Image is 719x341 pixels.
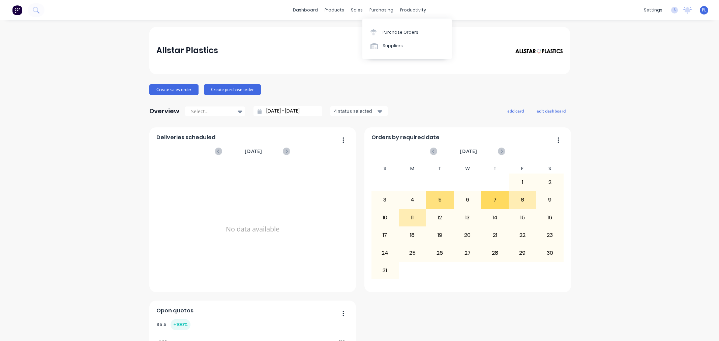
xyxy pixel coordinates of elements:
div: 17 [371,227,398,244]
div: 8 [509,191,536,208]
div: 24 [371,244,398,261]
div: 6 [454,191,481,208]
button: Create purchase order [204,84,261,95]
span: Open quotes [156,307,193,315]
div: F [509,164,536,174]
div: Allstar Plastics [156,44,218,57]
div: T [426,164,454,174]
a: dashboard [290,5,321,15]
div: products [321,5,348,15]
div: 22 [509,227,536,244]
div: settings [640,5,666,15]
div: 29 [509,244,536,261]
button: edit dashboard [532,106,570,115]
img: Factory [12,5,22,15]
div: S [371,164,399,174]
div: 25 [399,244,426,261]
div: 23 [536,227,563,244]
div: 19 [426,227,453,244]
div: 14 [481,209,508,226]
a: Suppliers [362,39,452,53]
img: Allstar Plastics [515,49,563,54]
div: 11 [399,209,426,226]
div: + 100 % [171,319,190,330]
div: 2 [536,174,563,191]
div: 21 [481,227,508,244]
span: Deliveries scheduled [156,133,215,142]
div: 13 [454,209,481,226]
div: 30 [536,244,563,261]
div: productivity [397,5,429,15]
span: [DATE] [245,148,262,155]
button: Create sales order [149,84,199,95]
div: No data available [156,164,349,294]
div: W [454,164,481,174]
div: 31 [371,262,398,279]
button: 4 status selected [330,106,388,116]
a: Purchase Orders [362,25,452,39]
div: purchasing [366,5,397,15]
div: T [481,164,509,174]
div: 28 [481,244,508,261]
div: S [536,164,564,174]
div: 18 [399,227,426,244]
div: Suppliers [383,43,403,49]
div: 3 [371,191,398,208]
div: 10 [371,209,398,226]
span: Orders by required date [371,133,440,142]
div: 7 [481,191,508,208]
span: PL [702,7,707,13]
button: add card [503,106,528,115]
div: 16 [536,209,563,226]
div: 15 [509,209,536,226]
div: M [399,164,426,174]
div: $ 5.5 [156,319,190,330]
div: 27 [454,244,481,261]
div: 9 [536,191,563,208]
div: 1 [509,174,536,191]
div: Purchase Orders [383,29,418,35]
div: 20 [454,227,481,244]
div: 4 [399,191,426,208]
div: 12 [426,209,453,226]
div: 26 [426,244,453,261]
div: 4 status selected [334,107,377,115]
span: [DATE] [460,148,477,155]
div: sales [348,5,366,15]
div: Overview [149,104,179,118]
div: 5 [426,191,453,208]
